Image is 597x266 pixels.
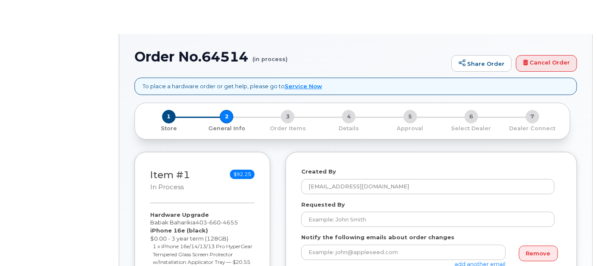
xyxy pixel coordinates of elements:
h3: Item #1 [150,170,190,191]
a: Service Now [285,83,322,90]
small: (in process) [252,49,288,62]
span: 403 [196,219,238,226]
input: Example: John Smith [301,212,555,227]
span: 4655 [221,219,238,226]
span: $92.25 [230,170,255,179]
strong: iPhone 16e (black) [150,227,208,234]
label: Created By [301,168,336,176]
a: 1 Store [142,123,196,132]
input: Example: john@appleseed.com [301,245,506,260]
small: in process [150,183,184,191]
p: Store [145,125,193,132]
span: 660 [207,219,221,226]
label: Notify the following emails about order changes [301,233,454,241]
strong: Hardware Upgrade [150,211,209,218]
a: Share Order [451,55,512,72]
p: To place a hardware order or get help, please go to [143,82,322,90]
a: Cancel Order [516,55,577,72]
span: 1 [162,110,176,123]
label: Requested By [301,201,345,209]
h1: Order No.64514 [135,49,447,64]
a: Remove [519,246,558,261]
small: 1 x iPhone 16e/14/13/13 Pro HyperGear Tempered Glass Screen Protector w/Installation Applicator T... [153,243,253,265]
